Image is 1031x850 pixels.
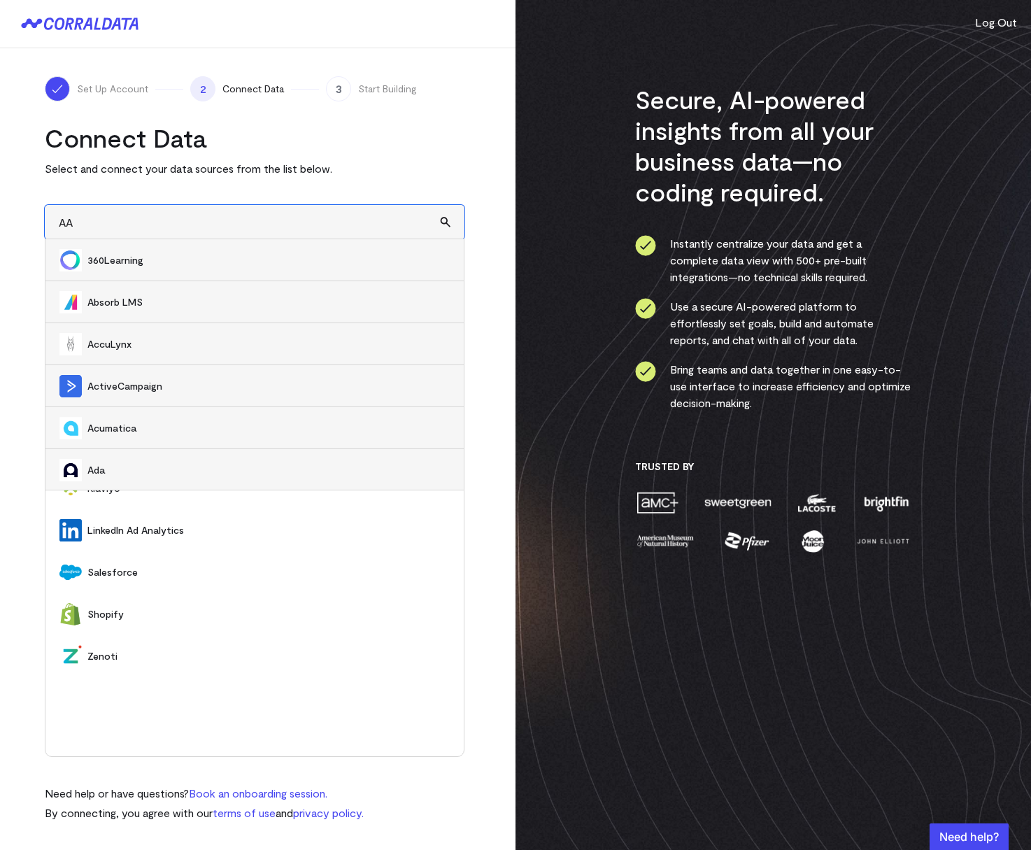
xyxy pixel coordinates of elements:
[635,490,680,515] img: amc-0b11a8f1.png
[635,235,656,256] img: ico-check-circle-4b19435c.svg
[635,361,911,411] li: Bring teams and data together in one easy-to-use interface to increase efficiency and optimize de...
[87,649,450,663] span: Zenoti
[799,529,827,553] img: moon-juice-c312e729.png
[189,786,327,800] a: Book an onboarding session.
[50,82,64,96] img: ico-check-white-5ff98cb1.svg
[45,122,464,153] h2: Connect Data
[293,806,364,819] a: privacy policy.
[59,561,82,583] img: Salesforce
[635,235,911,285] li: Instantly centralize your data and get a complete data view with 500+ pre-built integrations—no t...
[45,205,464,239] input: Search and add data sources
[635,84,911,207] h3: Secure, AI-powered insights from all your business data—no coding required.
[635,298,911,348] li: Use a secure AI-powered platform to effortlessly set goals, build and automate reports, and chat ...
[326,76,351,101] span: 3
[59,645,82,667] img: Zenoti
[59,249,82,271] img: 360Learning
[87,463,450,477] span: Ada
[358,82,417,96] span: Start Building
[59,291,82,313] img: Absorb LMS
[635,361,656,382] img: ico-check-circle-4b19435c.svg
[87,337,450,351] span: AccuLynx
[87,379,450,393] span: ActiveCampaign
[59,417,82,439] img: Acumatica
[59,519,82,541] img: LinkedIn Ad Analytics
[635,529,695,553] img: amnh-5afada46.png
[59,333,82,355] img: AccuLynx
[45,160,464,177] p: Select and connect your data sources from the list below.
[796,490,837,515] img: lacoste-7a6b0538.png
[59,603,82,625] img: Shopify
[723,529,772,553] img: pfizer-e137f5fc.png
[87,253,450,267] span: 360Learning
[87,421,450,435] span: Acumatica
[635,298,656,319] img: ico-check-circle-4b19435c.svg
[222,82,284,96] span: Connect Data
[855,529,911,553] img: john-elliott-25751c40.png
[635,460,911,473] h3: Trusted By
[45,805,364,821] p: By connecting, you agree with our and
[861,490,911,515] img: brightfin-a251e171.png
[59,375,82,397] img: ActiveCampaign
[213,806,276,819] a: terms of use
[975,14,1017,31] button: Log Out
[703,490,773,515] img: sweetgreen-1d1fb32c.png
[59,459,82,481] img: Ada
[87,565,450,579] span: Salesforce
[87,607,450,621] span: Shopify
[45,785,364,802] p: Need help or have questions?
[77,82,148,96] span: Set Up Account
[87,295,450,309] span: Absorb LMS
[190,76,215,101] span: 2
[87,523,450,537] span: LinkedIn Ad Analytics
